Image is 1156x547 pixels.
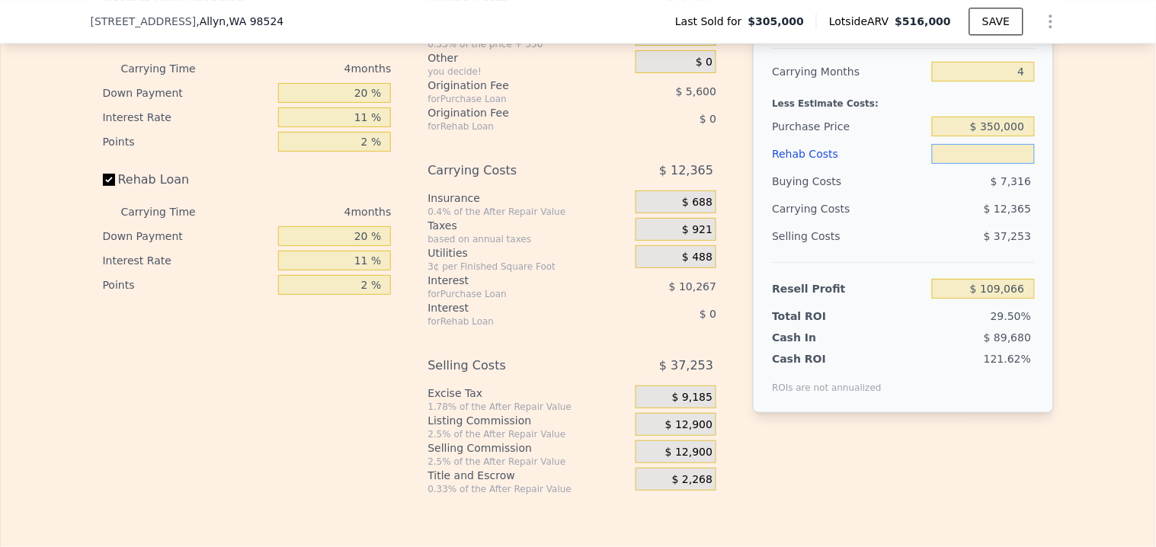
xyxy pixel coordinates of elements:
span: [STREET_ADDRESS] [91,14,197,29]
button: SAVE [969,8,1023,35]
div: Rehab Costs [772,140,926,168]
div: 0.33% of the price + 550 [427,38,629,50]
div: ROIs are not annualized [772,366,882,394]
span: $516,000 [895,15,952,27]
span: $ 2,268 [672,473,712,487]
button: Show Options [1036,6,1066,37]
span: $ 12,365 [984,203,1031,215]
div: Other [427,50,629,66]
div: 2.5% of the After Repair Value [427,456,629,468]
div: Resell Profit [772,275,926,302]
div: 0.4% of the After Repair Value [427,206,629,218]
div: Carrying Time [121,200,220,224]
span: $ 0 [700,113,716,125]
span: $ 488 [682,251,712,264]
div: for Purchase Loan [427,288,597,300]
span: 29.50% [991,310,1031,322]
div: Cash ROI [772,351,882,366]
div: Purchase Price [772,113,926,140]
input: Rehab Loan [103,174,115,186]
div: Interest Rate [103,248,273,273]
div: Interest [427,300,597,315]
div: you decide! [427,66,629,78]
div: Insurance [427,190,629,206]
div: 1.78% of the After Repair Value [427,401,629,413]
span: $ 5,600 [676,85,716,98]
span: $ 12,365 [659,157,713,184]
span: $ 7,316 [991,175,1031,187]
div: for Rehab Loan [427,315,597,328]
div: Carrying Costs [772,195,867,222]
div: Carrying Months [772,58,926,85]
div: for Rehab Loan [427,120,597,133]
span: $ 12,900 [665,418,712,432]
div: Carrying Time [121,56,220,81]
span: $ 10,267 [669,280,716,293]
span: $ 921 [682,223,712,237]
span: , WA 98524 [226,15,283,27]
div: Less Estimate Costs: [772,85,1034,113]
div: Interest [427,273,597,288]
div: Selling Costs [772,222,926,250]
label: Rehab Loan [103,166,273,194]
div: Origination Fee [427,105,597,120]
div: Title and Escrow [427,468,629,483]
div: Points [103,130,273,154]
div: Total ROI [772,309,867,324]
span: $ 688 [682,196,712,210]
div: Origination Fee [427,78,597,93]
div: Utilities [427,245,629,261]
div: 4 months [226,56,392,81]
span: $ 0 [696,56,712,69]
span: $ 89,680 [984,331,1031,344]
span: $305,000 [748,14,805,29]
span: Lotside ARV [829,14,895,29]
div: Excise Tax [427,385,629,401]
span: $ 37,253 [659,352,713,379]
div: for Purchase Loan [427,93,597,105]
span: Last Sold for [675,14,748,29]
div: Points [103,273,273,297]
span: , Allyn [196,14,283,29]
div: 0.33% of the After Repair Value [427,483,629,495]
span: $ 37,253 [984,230,1031,242]
span: $ 9,185 [672,391,712,405]
div: Taxes [427,218,629,233]
span: $ 12,900 [665,446,712,459]
div: Down Payment [103,81,273,105]
div: Listing Commission [427,413,629,428]
div: Interest Rate [103,105,273,130]
div: Cash In [772,330,867,345]
span: 121.62% [984,353,1031,365]
div: Carrying Costs [427,157,597,184]
div: 4 months [226,200,392,224]
div: based on annual taxes [427,233,629,245]
div: 3¢ per Finished Square Foot [427,261,629,273]
div: Buying Costs [772,168,926,195]
span: $ 0 [700,308,716,320]
div: Selling Commission [427,440,629,456]
div: Selling Costs [427,352,597,379]
div: 2.5% of the After Repair Value [427,428,629,440]
div: Down Payment [103,224,273,248]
